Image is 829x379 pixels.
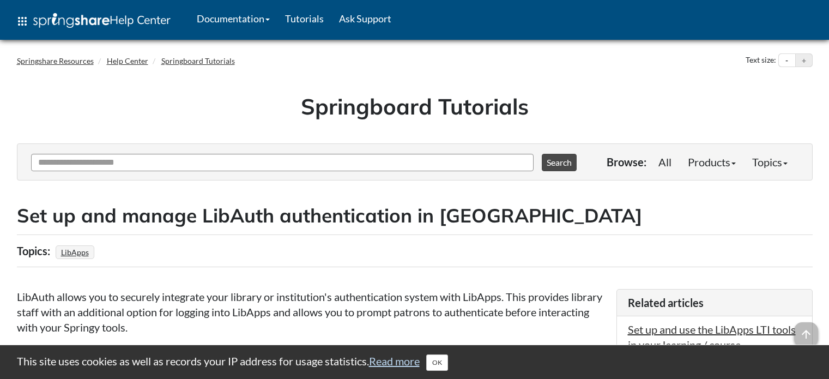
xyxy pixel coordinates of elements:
[794,323,818,336] a: arrow_upward
[59,244,90,260] a: LibApps
[744,151,796,173] a: Topics
[542,154,577,171] button: Search
[680,151,744,173] a: Products
[6,353,824,371] div: This site uses cookies as well as records your IP address for usage statistics.
[161,56,235,65] a: Springboard Tutorials
[33,13,110,28] img: Springshare
[331,5,399,32] a: Ask Support
[16,15,29,28] span: apps
[17,289,606,335] p: LibAuth allows you to securely integrate your library or institution's authentication system with...
[8,5,178,38] a: apps Help Center
[25,91,804,122] h1: Springboard Tutorials
[628,323,796,366] a: Set up and use the LibApps LTI tools in your learning / course management system
[779,54,795,67] button: Decrease text size
[607,154,646,170] p: Browse:
[17,240,53,261] div: Topics:
[107,56,148,65] a: Help Center
[743,53,778,68] div: Text size:
[426,354,448,371] button: Close
[17,56,94,65] a: Springshare Resources
[369,354,420,368] a: Read more
[189,5,277,32] a: Documentation
[110,13,171,27] span: Help Center
[650,151,680,173] a: All
[17,202,813,229] h2: Set up and manage LibAuth authentication in [GEOGRAPHIC_DATA]
[796,54,812,67] button: Increase text size
[277,5,331,32] a: Tutorials
[794,322,818,346] span: arrow_upward
[628,296,704,309] span: Related articles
